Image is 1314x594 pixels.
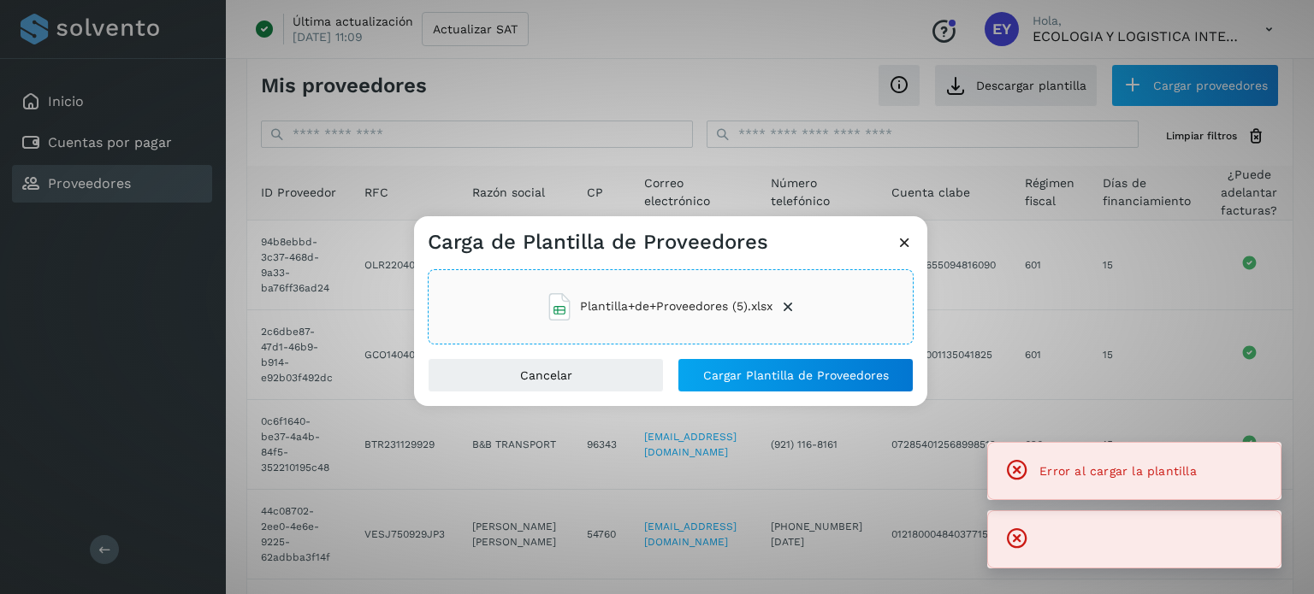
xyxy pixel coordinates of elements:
h3: Carga de Plantilla de Proveedores [428,230,768,255]
button: Cancelar [428,358,664,392]
button: Cargar Plantilla de Proveedores [678,358,914,392]
span: Error al cargar la plantilla [1039,464,1197,478]
span: Cargar Plantilla de Proveedores [703,369,889,381]
span: Cancelar [520,369,572,381]
span: Plantilla+de+Proveedores (5).xlsx [580,297,772,315]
